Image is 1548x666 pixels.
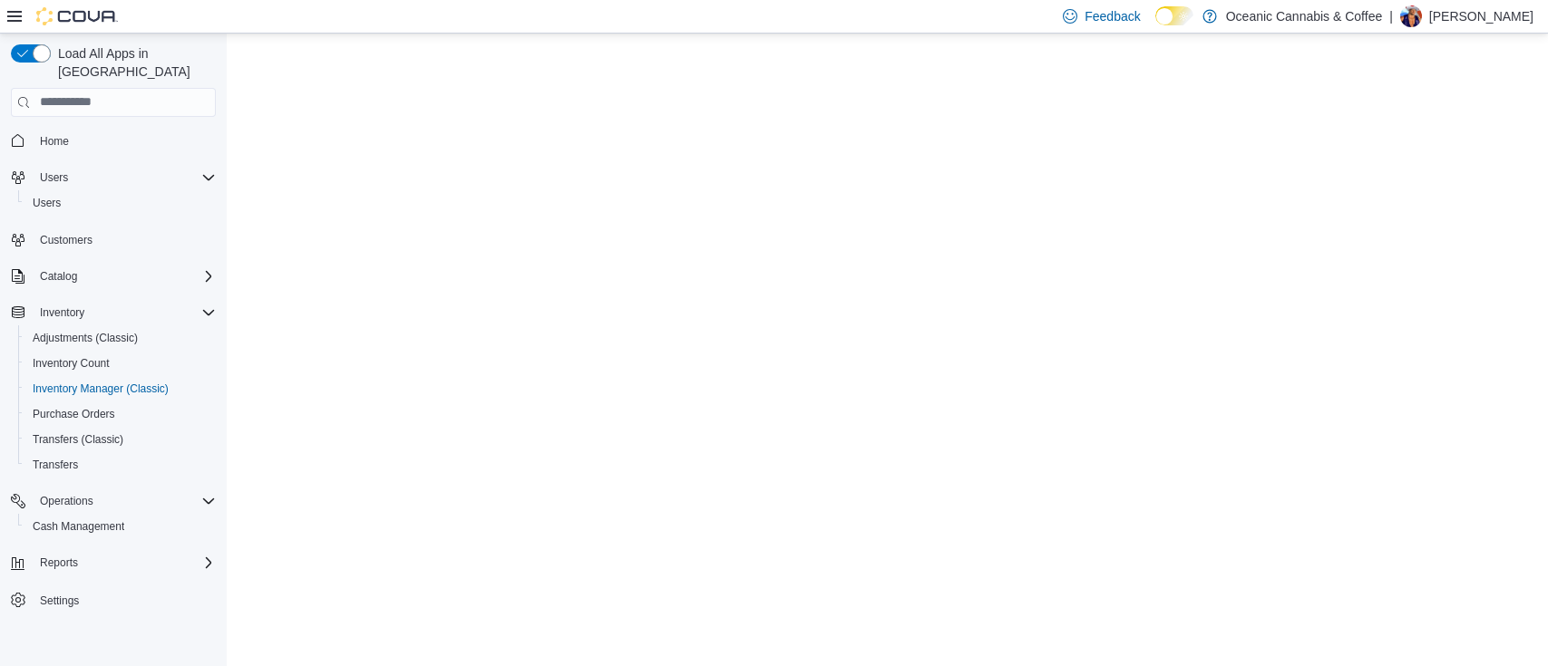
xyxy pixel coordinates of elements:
button: Cash Management [18,514,223,539]
button: Transfers (Classic) [18,427,223,452]
span: Customers [40,233,92,247]
input: Dark Mode [1155,6,1193,25]
span: Cash Management [25,516,216,537]
span: Feedback [1085,7,1140,25]
button: Inventory Count [18,351,223,376]
span: Users [33,196,61,210]
span: Transfers (Classic) [33,432,123,447]
a: Transfers [25,454,85,476]
span: Adjustments (Classic) [33,331,138,345]
span: Home [33,130,216,152]
span: Load All Apps in [GEOGRAPHIC_DATA] [51,44,216,81]
button: Purchase Orders [18,401,223,427]
span: Transfers (Classic) [25,429,216,450]
button: Adjustments (Classic) [18,325,223,351]
span: Settings [40,594,79,608]
span: Adjustments (Classic) [25,327,216,349]
span: Catalog [33,265,216,287]
span: Transfers [33,458,78,472]
button: Users [33,167,75,188]
p: | [1389,5,1393,27]
span: Reports [33,552,216,574]
span: Cash Management [33,519,124,534]
a: Adjustments (Classic) [25,327,145,349]
button: Transfers [18,452,223,478]
button: Catalog [33,265,84,287]
a: Cash Management [25,516,131,537]
a: Transfers (Classic) [25,429,131,450]
span: Settings [33,588,216,611]
span: Users [40,170,68,185]
span: Purchase Orders [25,403,216,425]
a: Inventory Count [25,352,117,374]
span: Reports [40,555,78,570]
span: Inventory [40,305,84,320]
span: Operations [33,490,216,512]
span: Transfers [25,454,216,476]
span: Inventory Manager (Classic) [25,378,216,400]
button: Operations [33,490,101,512]
span: Inventory Manager (Classic) [33,381,169,396]
button: Operations [4,488,223,514]
button: Home [4,128,223,154]
span: Users [25,192,216,214]
button: Customers [4,227,223,253]
button: Users [18,190,223,216]
nav: Complex example [11,121,216,661]
a: Customers [33,229,100,251]
span: Dark Mode [1155,25,1156,26]
a: Settings [33,590,86,612]
span: Inventory [33,302,216,323]
span: Inventory Count [25,352,216,374]
button: Inventory Manager (Classic) [18,376,223,401]
span: Purchase Orders [33,407,115,421]
a: Home [33,130,76,152]
button: Inventory [33,302,92,323]
a: Users [25,192,68,214]
button: Users [4,165,223,190]
img: Cova [36,7,118,25]
div: Philip Janes [1400,5,1422,27]
span: Users [33,167,216,188]
p: Oceanic Cannabis & Coffee [1226,5,1383,27]
a: Purchase Orders [25,403,122,425]
span: Operations [40,494,93,508]
span: Customers [33,228,216,251]
button: Reports [4,550,223,575]
span: Catalog [40,269,77,284]
button: Settings [4,586,223,613]
p: [PERSON_NAME] [1429,5,1533,27]
button: Inventory [4,300,223,325]
span: Home [40,134,69,149]
button: Catalog [4,264,223,289]
span: Inventory Count [33,356,110,371]
a: Inventory Manager (Classic) [25,378,176,400]
button: Reports [33,552,85,574]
